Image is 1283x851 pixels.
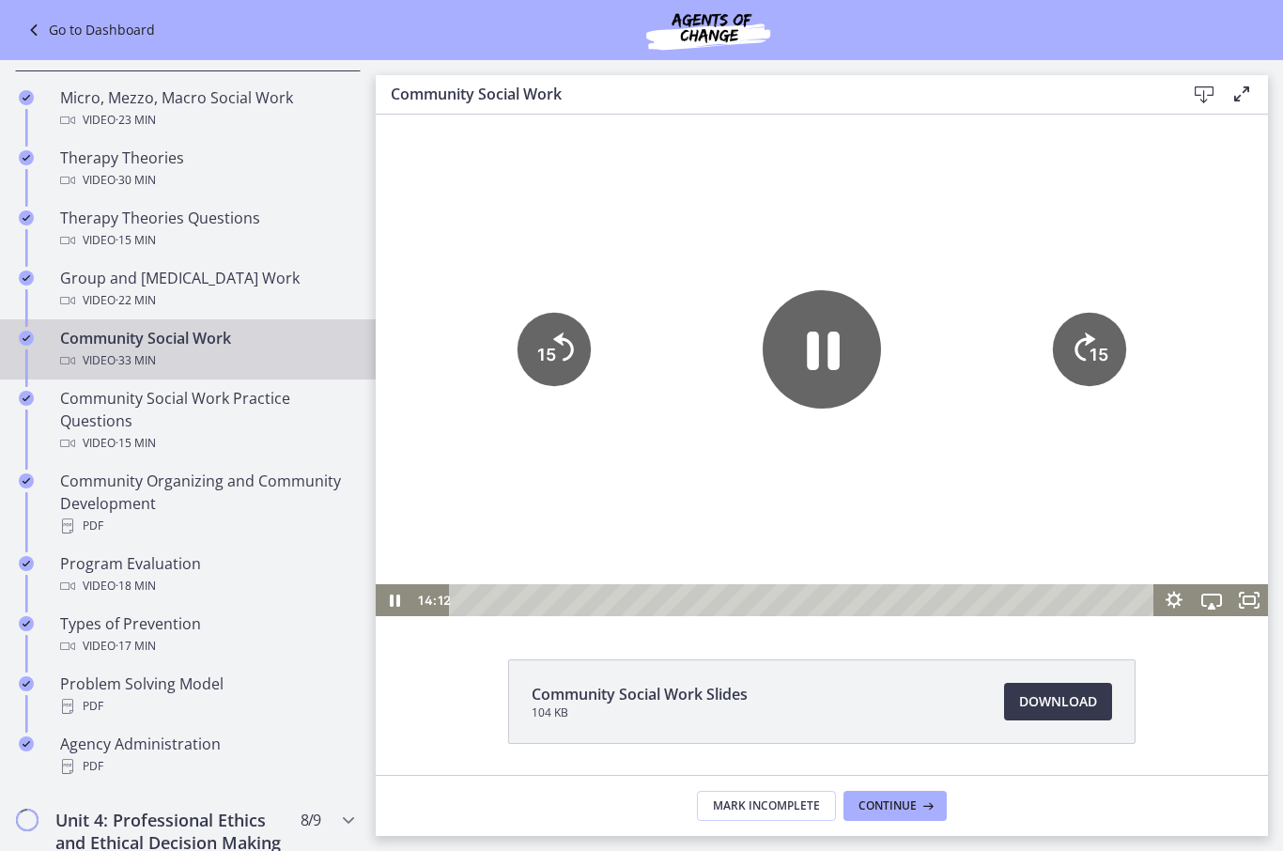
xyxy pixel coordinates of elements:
[19,473,34,488] i: Completed
[116,169,156,192] span: · 30 min
[116,289,156,312] span: · 22 min
[714,230,733,250] tspan: 15
[60,387,353,455] div: Community Social Work Practice Questions
[60,349,353,372] div: Video
[697,791,836,821] button: Mark Incomplete
[532,705,748,720] span: 104 KB
[60,733,353,778] div: Agency Administration
[780,470,817,502] button: Show settings menu
[23,19,155,41] a: Go to Dashboard
[87,470,770,502] div: Playbar
[162,230,180,250] tspan: 15
[1004,683,1112,720] a: Download
[19,736,34,751] i: Completed
[60,86,353,132] div: Micro, Mezzo, Macro Social Work
[60,207,353,252] div: Therapy Theories Questions
[19,676,34,691] i: Completed
[60,109,353,132] div: Video
[60,289,353,312] div: Video
[116,349,156,372] span: · 33 min
[60,635,353,658] div: Video
[595,8,821,53] img: Agents of Change Social Work Test Prep
[843,791,947,821] button: Continue
[677,198,750,271] button: Skip ahead 15 seconds
[391,83,1155,105] h3: Community Social Work
[19,271,34,286] i: Completed
[116,575,156,597] span: · 18 min
[713,798,820,813] span: Mark Incomplete
[19,391,34,406] i: Completed
[116,635,156,658] span: · 17 min
[19,90,34,105] i: Completed
[60,515,353,537] div: PDF
[60,673,353,718] div: Problem Solving Model
[116,109,156,132] span: · 23 min
[60,552,353,597] div: Program Evaluation
[60,147,353,192] div: Therapy Theories
[60,755,353,778] div: PDF
[19,556,34,571] i: Completed
[116,432,156,455] span: · 15 min
[19,331,34,346] i: Completed
[1019,690,1097,713] span: Download
[19,150,34,165] i: Completed
[142,198,215,271] button: Skip back 15 seconds
[858,798,917,813] span: Continue
[60,612,353,658] div: Types of Prevention
[60,267,353,312] div: Group and [MEDICAL_DATA] Work
[60,169,353,192] div: Video
[60,432,353,455] div: Video
[60,695,353,718] div: PDF
[532,683,748,705] span: Community Social Work Slides
[19,210,34,225] i: Completed
[19,616,34,631] i: Completed
[60,327,353,372] div: Community Social Work
[376,115,1268,616] iframe: Video Lesson
[60,229,353,252] div: Video
[116,229,156,252] span: · 15 min
[301,809,320,831] span: 8 / 9
[60,575,353,597] div: Video
[855,470,892,502] button: Fullscreen
[60,470,353,537] div: Community Organizing and Community Development
[817,470,855,502] button: Airplay
[387,176,505,294] button: Pause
